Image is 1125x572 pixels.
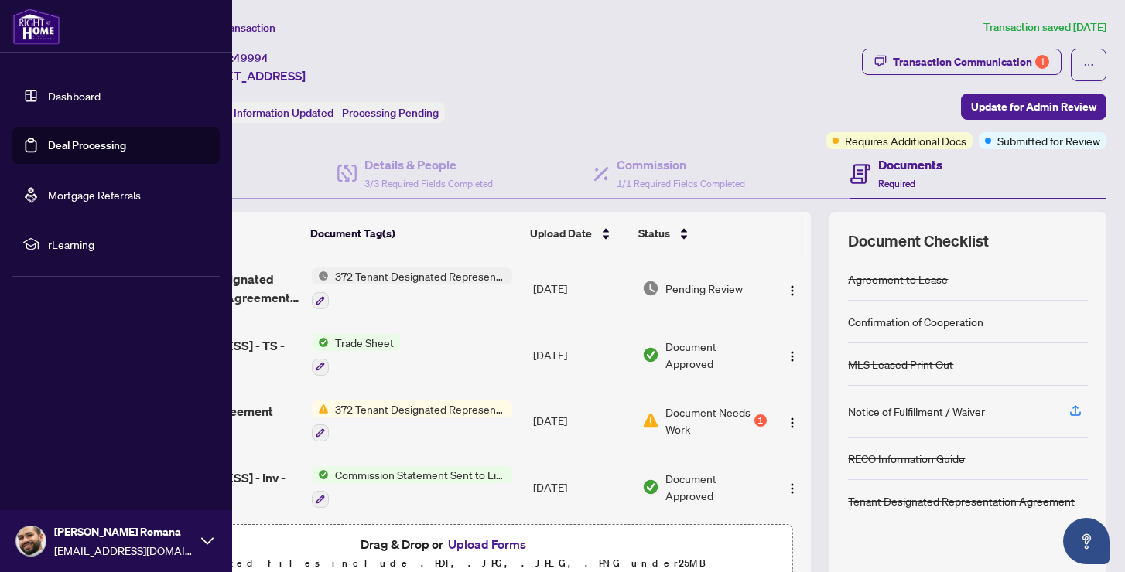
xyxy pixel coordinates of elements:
[312,334,400,376] button: Status IconTrade Sheet
[780,276,805,301] button: Logo
[754,414,767,427] div: 1
[983,19,1106,36] article: Transaction saved [DATE]
[524,212,632,255] th: Upload Date
[312,267,329,284] img: Status Icon
[530,225,592,242] span: Upload Date
[527,255,636,322] td: [DATE]
[48,236,209,253] span: rLearning
[329,267,512,284] span: 372 Tenant Designated Representation Agreement - Authority for Lease or Purchase
[971,94,1096,119] span: Update for Admin Review
[361,534,531,554] span: Drag & Drop or
[665,338,767,372] span: Document Approved
[192,66,306,85] span: [STREET_ADDRESS]
[786,417,798,429] img: Logo
[617,178,745,189] span: 1/1 Required Fields Completed
[443,534,531,554] button: Upload Forms
[16,526,46,556] img: Profile Icon
[312,466,329,483] img: Status Icon
[780,408,805,433] button: Logo
[848,230,989,252] span: Document Checklist
[893,49,1049,74] div: Transaction Communication
[48,89,101,103] a: Dashboard
[48,138,126,152] a: Deal Processing
[878,178,915,189] span: Required
[848,356,953,373] div: MLS Leased Print Out
[642,412,659,429] img: Document Status
[1083,60,1094,70] span: ellipsis
[12,8,60,45] img: logo
[192,102,445,123] div: Status:
[193,21,275,35] span: View Transaction
[848,403,985,420] div: Notice of Fulfillment / Waiver
[848,450,965,467] div: RECO Information Guide
[642,478,659,495] img: Document Status
[845,132,966,149] span: Requires Additional Docs
[961,94,1106,120] button: Update for Admin Review
[364,155,493,174] h4: Details & People
[234,106,439,120] span: Information Updated - Processing Pending
[786,482,798,495] img: Logo
[329,334,400,351] span: Trade Sheet
[780,342,805,367] button: Logo
[312,400,329,417] img: Status Icon
[878,155,942,174] h4: Documents
[527,454,636,520] td: [DATE]
[617,155,745,174] h4: Commission
[848,271,948,288] div: Agreement to Lease
[862,49,1062,75] button: Transaction Communication1
[642,346,659,363] img: Document Status
[638,225,670,242] span: Status
[312,400,512,442] button: Status Icon372 Tenant Designated Representation Agreement - Authority for Lease or Purchase
[54,542,193,559] span: [EMAIL_ADDRESS][DOMAIN_NAME]
[665,280,743,297] span: Pending Review
[527,388,636,455] td: [DATE]
[848,492,1075,509] div: Tenant Designated Representation Agreement
[632,212,768,255] th: Status
[1035,55,1049,69] div: 1
[527,322,636,388] td: [DATE]
[997,132,1100,149] span: Submitted for Review
[786,284,798,297] img: Logo
[304,212,524,255] th: Document Tag(s)
[642,280,659,297] img: Document Status
[848,313,983,330] div: Confirmation of Cooperation
[1063,518,1110,564] button: Open asap
[48,188,141,202] a: Mortgage Referrals
[312,334,329,351] img: Status Icon
[234,51,268,65] span: 49994
[312,267,512,309] button: Status Icon372 Tenant Designated Representation Agreement - Authority for Lease or Purchase
[329,466,512,483] span: Commission Statement Sent to Listing Brokerage
[329,400,512,417] span: 372 Tenant Designated Representation Agreement - Authority for Lease or Purchase
[665,403,751,438] span: Document Needs Work
[312,466,512,508] button: Status IconCommission Statement Sent to Listing Brokerage
[665,470,767,504] span: Document Approved
[54,523,193,540] span: [PERSON_NAME] Romana
[364,178,493,189] span: 3/3 Required Fields Completed
[780,475,805,499] button: Logo
[786,350,798,363] img: Logo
